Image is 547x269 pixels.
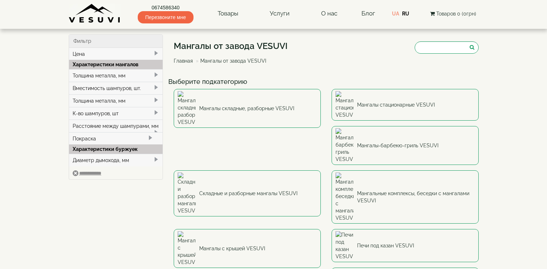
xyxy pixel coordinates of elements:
button: Товаров 0 (0грн) [428,10,478,18]
div: Вместимость шампуров, шт. [69,82,163,94]
div: Покраска [69,132,163,145]
a: Мангалы-барбекю-гриль VESUVI Мангалы-барбекю-гриль VESUVI [332,126,479,165]
a: Складные и разборные мангалы VESUVI Складные и разборные мангалы VESUVI [174,170,321,216]
div: Характеристики мангалов [69,60,163,69]
a: Блог [361,10,375,17]
div: Расстояние между шампурами, мм [69,120,163,132]
img: Мангальные комплексы, беседки с мангалами VESUVI [336,172,354,221]
img: Мангалы с крышей VESUVI [178,231,196,266]
span: Товаров 0 (0грн) [436,11,476,17]
a: Товары [210,5,246,22]
div: Характеристики буржуек [69,144,163,154]
div: К-во шампуров, шт [69,107,163,120]
a: Мангалы стационарные VESUVI Мангалы стационарные VESUVI [332,89,479,121]
a: Главная [174,58,193,64]
a: Мангалы с крышей VESUVI Мангалы с крышей VESUVI [174,229,321,268]
a: Мангальные комплексы, беседки с мангалами VESUVI Мангальные комплексы, беседки с мангалами VESUVI [332,170,479,224]
a: О нас [314,5,345,22]
div: Толщина металла, мм [69,94,163,107]
div: Фильтр [69,35,163,48]
img: Мангалы складные, разборные VESUVI [178,91,196,126]
div: Толщина металла, мм [69,69,163,82]
a: Мангалы складные, разборные VESUVI Мангалы складные, разборные VESUVI [174,89,321,128]
a: UA [392,11,399,17]
h4: Выберите подкатегорию [168,78,484,85]
a: RU [402,11,409,17]
span: Перезвоните мне [138,11,193,23]
img: Складные и разборные мангалы VESUVI [178,172,196,214]
img: Мангалы-барбекю-гриль VESUVI [336,128,354,163]
div: Диаметр дымохода, мм [69,154,163,166]
img: Печи под казан VESUVI [336,231,354,260]
h1: Мангалы от завода VESUVI [174,41,288,51]
a: Услуги [263,5,297,22]
a: 0674586340 [138,4,193,11]
div: Цена [69,48,163,60]
a: Печи под казан VESUVI Печи под казан VESUVI [332,229,479,262]
img: Завод VESUVI [69,4,121,23]
li: Мангалы от завода VESUVI [194,57,266,64]
img: Мангалы стационарные VESUVI [336,91,354,118]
